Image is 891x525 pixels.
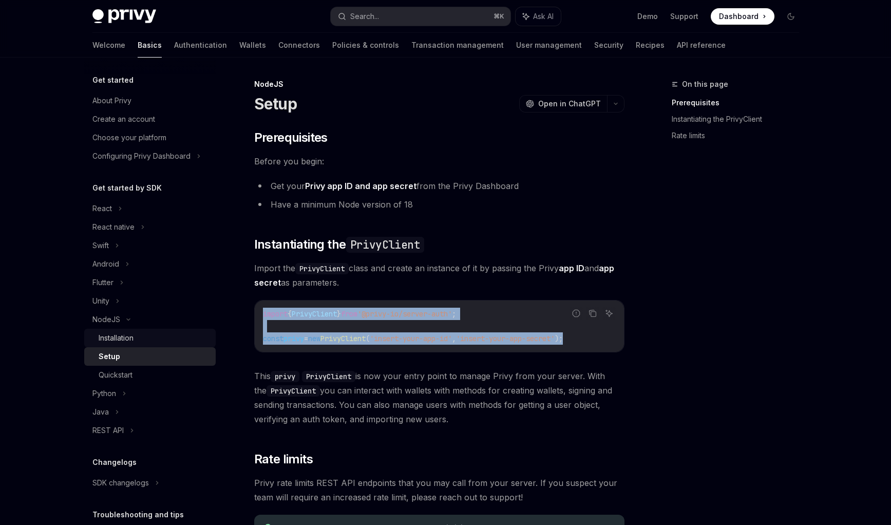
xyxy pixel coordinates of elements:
span: Prerequisites [254,129,328,146]
span: Rate limits [254,451,313,467]
span: PrivyClient [292,309,337,318]
div: Flutter [92,276,113,289]
a: Choose your platform [84,128,216,147]
a: Policies & controls [332,33,399,58]
button: Ask AI [516,7,561,26]
span: privy [283,334,304,343]
a: Welcome [92,33,125,58]
span: ( [366,334,370,343]
span: Open in ChatGPT [538,99,601,109]
span: Ask AI [533,11,554,22]
h5: Changelogs [92,456,137,468]
a: Basics [138,33,162,58]
div: Unity [92,295,109,307]
div: Configuring Privy Dashboard [92,150,191,162]
div: Python [92,387,116,400]
span: new [308,334,320,343]
button: Open in ChatGPT [519,95,607,113]
a: About Privy [84,91,216,110]
button: Report incorrect code [570,307,583,320]
button: Ask AI [602,307,616,320]
span: const [263,334,283,343]
span: 'insert-your-app-secret' [456,334,555,343]
strong: app ID [559,263,584,273]
button: Search...⌘K [331,7,510,26]
span: { [288,309,292,318]
span: PrivyClient [320,334,366,343]
code: privy [271,371,299,382]
h5: Get started [92,74,134,86]
code: PrivyClient [267,385,320,397]
span: } [337,309,341,318]
a: Rate limits [672,127,807,144]
button: Toggle dark mode [783,8,799,25]
span: import [263,309,288,318]
a: Setup [84,347,216,366]
li: Have a minimum Node version of 18 [254,197,624,212]
span: Before you begin: [254,154,624,168]
span: Import the class and create an instance of it by passing the Privy and as parameters. [254,261,624,290]
a: Transaction management [411,33,504,58]
div: Android [92,258,119,270]
a: Create an account [84,110,216,128]
div: SDK changelogs [92,477,149,489]
a: Instantiating the PrivyClient [672,111,807,127]
div: Setup [99,350,120,363]
span: ); [555,334,563,343]
span: ; [452,309,456,318]
button: Copy the contents from the code block [586,307,599,320]
div: React [92,202,112,215]
span: ⌘ K [494,12,504,21]
div: NodeJS [254,79,624,89]
div: REST API [92,424,124,437]
span: Dashboard [719,11,759,22]
div: Choose your platform [92,132,166,144]
div: React native [92,221,135,233]
h5: Get started by SDK [92,182,162,194]
a: Connectors [278,33,320,58]
span: , [452,334,456,343]
h5: Troubleshooting and tips [92,509,184,521]
span: = [304,334,308,343]
span: from [341,309,357,318]
span: '@privy-io/server-auth' [357,309,452,318]
span: Privy rate limits REST API endpoints that you may call from your server. If you suspect your team... [254,476,624,504]
span: 'insert-your-app-id' [370,334,452,343]
a: Privy app ID and app secret [305,181,416,192]
div: About Privy [92,95,131,107]
a: Prerequisites [672,95,807,111]
div: Create an account [92,113,155,125]
span: On this page [682,78,728,90]
a: Security [594,33,623,58]
div: Installation [99,332,134,344]
h1: Setup [254,95,297,113]
a: Quickstart [84,366,216,384]
li: Get your from the Privy Dashboard [254,179,624,193]
img: dark logo [92,9,156,24]
code: PrivyClient [346,237,424,253]
a: Support [670,11,698,22]
a: API reference [677,33,726,58]
a: Installation [84,329,216,347]
div: Quickstart [99,369,132,381]
a: Recipes [636,33,665,58]
div: NodeJS [92,313,120,326]
a: Dashboard [711,8,774,25]
code: PrivyClient [295,263,349,274]
a: Wallets [239,33,266,58]
a: User management [516,33,582,58]
span: This is now your entry point to manage Privy from your server. With the you can interact with wal... [254,369,624,426]
span: Instantiating the [254,236,424,253]
div: Java [92,406,109,418]
a: Authentication [174,33,227,58]
code: PrivyClient [302,371,355,382]
div: Search... [350,10,379,23]
div: Swift [92,239,109,252]
a: Demo [637,11,658,22]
